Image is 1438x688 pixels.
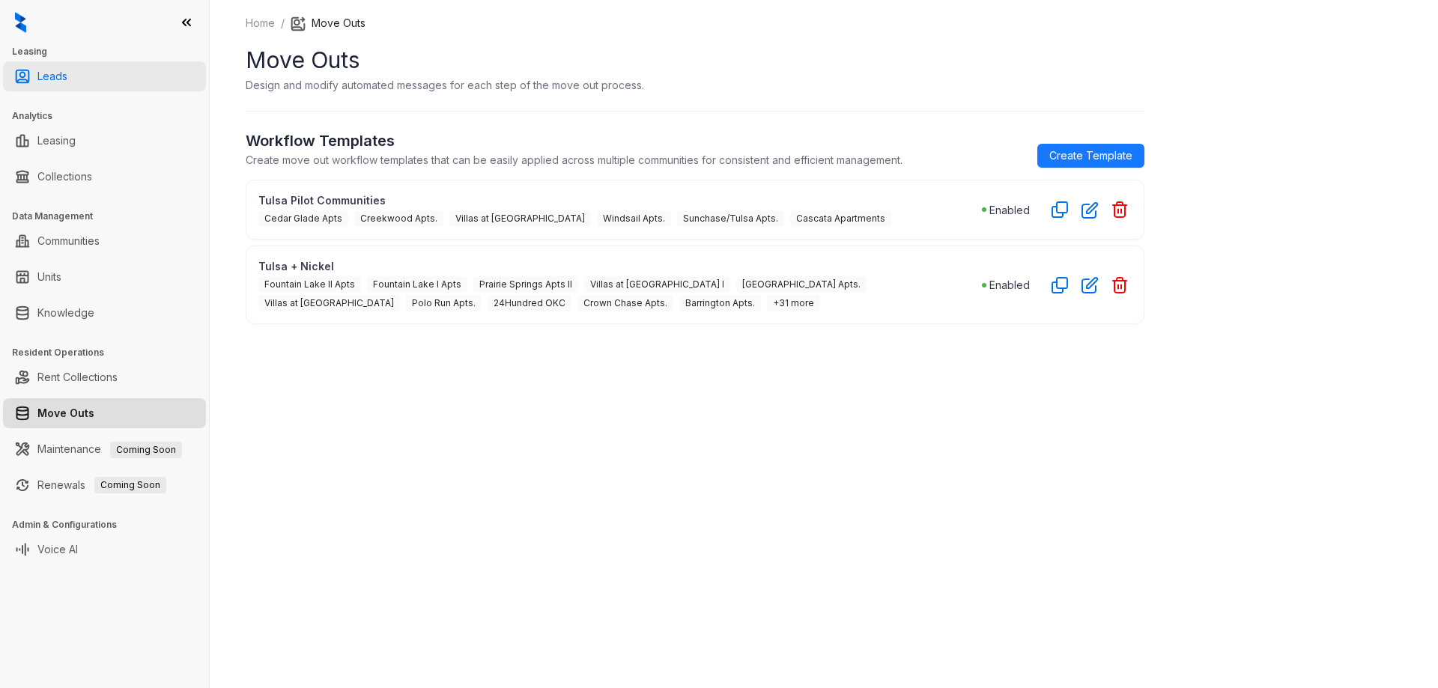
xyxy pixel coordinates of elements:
[37,162,92,192] a: Collections
[246,152,902,168] p: Create move out workflow templates that can be easily applied across multiple communities for con...
[3,126,206,156] li: Leasing
[3,434,206,464] li: Maintenance
[94,477,166,493] span: Coming Soon
[577,295,673,311] span: Crown Chase Apts.
[736,276,867,293] span: [GEOGRAPHIC_DATA] Apts.
[37,470,166,500] a: RenewalsComing Soon
[37,262,61,292] a: Units
[37,535,78,564] a: Voice AI
[767,295,820,311] span: +31 more
[1037,144,1144,168] a: Create Template
[989,202,1030,218] p: Enabled
[12,45,209,58] h3: Leasing
[110,442,182,458] span: Coming Soon
[12,346,209,359] h3: Resident Operations
[488,295,571,311] span: 24Hundred OKC
[37,61,67,91] a: Leads
[246,77,644,93] p: Design and modify automated messages for each step of the move out process.
[258,210,348,227] span: Cedar Glade Apts
[473,276,578,293] span: Prairie Springs Apts II
[3,398,206,428] li: Move Outs
[37,226,100,256] a: Communities
[246,130,902,152] h2: Workflow Templates
[37,298,94,328] a: Knowledge
[37,362,118,392] a: Rent Collections
[3,61,206,91] li: Leads
[3,298,206,328] li: Knowledge
[597,210,671,227] span: Windsail Apts.
[258,295,400,311] span: Villas at [GEOGRAPHIC_DATA]
[1049,147,1132,164] span: Create Template
[3,226,206,256] li: Communities
[37,398,94,428] a: Move Outs
[246,43,1144,77] h1: Move Outs
[584,276,730,293] span: Villas at [GEOGRAPHIC_DATA] I
[15,12,26,33] img: logo
[679,295,761,311] span: Barrington Apts.
[790,210,891,227] span: Cascata Apartments
[989,277,1030,293] p: Enabled
[354,210,443,227] span: Creekwood Apts.
[3,262,206,292] li: Units
[291,15,365,31] li: Move Outs
[367,276,467,293] span: Fountain Lake I Apts
[12,109,209,123] h3: Analytics
[281,15,285,31] li: /
[3,362,206,392] li: Rent Collections
[3,470,206,500] li: Renewals
[677,210,784,227] span: Sunchase/Tulsa Apts.
[449,210,591,227] span: Villas at [GEOGRAPHIC_DATA]
[258,258,982,274] p: Tulsa + Nickel
[3,535,206,564] li: Voice AI
[12,210,209,223] h3: Data Management
[37,126,76,156] a: Leasing
[3,162,206,192] li: Collections
[258,276,361,293] span: Fountain Lake II Apts
[243,15,278,31] a: Home
[258,192,982,208] p: Tulsa Pilot Communities
[406,295,482,311] span: Polo Run Apts.
[12,518,209,532] h3: Admin & Configurations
